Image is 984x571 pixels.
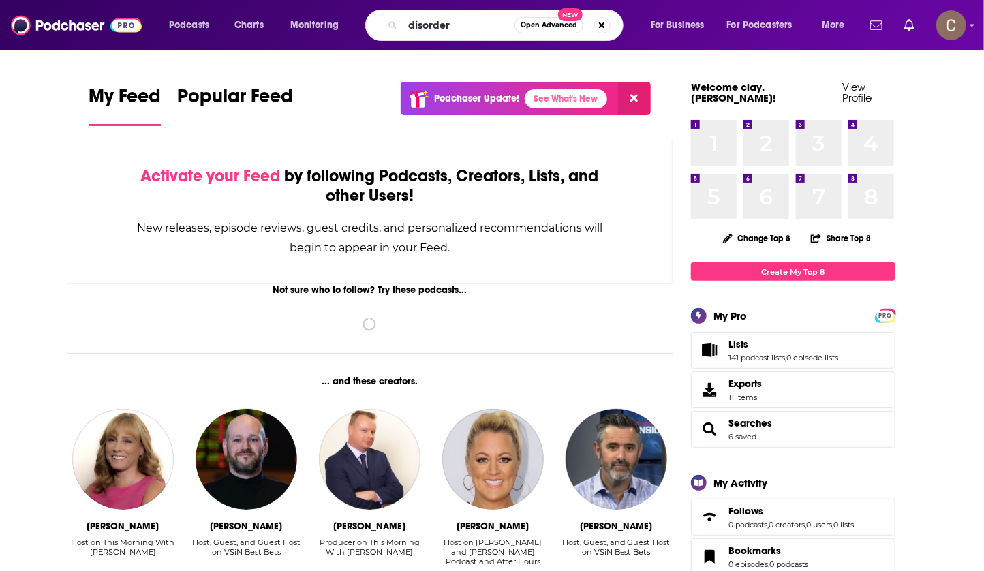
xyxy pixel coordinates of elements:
[67,375,673,387] div: ... and these creators.
[136,218,604,258] div: New releases, episode reviews, guest credits, and personalized recommendations will begin to appe...
[728,559,768,569] a: 0 episodes
[786,353,838,362] a: 0 episode lists
[691,332,895,369] span: Lists
[226,14,272,36] a: Charts
[728,377,762,390] span: Exports
[437,538,549,566] div: Host on [PERSON_NAME] and [PERSON_NAME] Podcast and After Hours with [PERSON_NAME] and F…
[899,14,920,37] a: Show notifications dropdown
[89,84,161,126] a: My Feed
[696,547,723,566] a: Bookmarks
[785,353,786,362] span: ,
[514,17,583,33] button: Open AdvancedNew
[691,499,895,536] span: Follows
[728,417,772,429] a: Searches
[403,14,514,36] input: Search podcasts, credits, & more...
[691,262,895,281] a: Create My Top 8
[696,380,723,399] span: Exports
[177,84,293,126] a: Popular Feed
[136,166,604,206] div: by following Podcasts, Creators, Lists, and other Users!
[715,230,799,247] button: Change Top 8
[333,521,405,532] div: Mike Gavin
[713,476,767,489] div: My Activity
[810,225,872,251] button: Share Top 8
[651,16,705,35] span: For Business
[728,544,808,557] a: Bookmarks
[728,353,785,362] a: 141 podcast lists
[442,409,543,510] img: Heidi Hamilton
[718,14,812,36] button: open menu
[319,409,420,510] img: Mike Gavin
[566,409,666,510] img: Dave Ross
[936,10,966,40] span: Logged in as clay.bolton
[234,16,264,35] span: Charts
[290,16,339,35] span: Monitoring
[728,432,756,442] a: 6 saved
[936,10,966,40] button: Show profile menu
[525,89,607,108] a: See What's New
[87,521,159,532] div: Jennifer Kushinka
[89,84,161,116] span: My Feed
[140,166,280,186] span: Activate your Feed
[521,22,577,29] span: Open Advanced
[580,521,652,532] div: Dave Ross
[713,309,747,322] div: My Pro
[281,14,356,36] button: open menu
[877,310,893,320] a: PRO
[728,520,767,529] a: 0 podcasts
[437,538,549,567] div: Host on Heidi and Frank Podcast and After Hours with Heidi and F…
[696,341,723,360] a: Lists
[769,559,808,569] a: 0 podcasts
[936,10,966,40] img: User Profile
[313,538,426,567] div: Producer on This Morning With Gordon Deal
[313,538,426,557] div: Producer on This Morning With [PERSON_NAME]
[210,521,282,532] div: Wes Reynolds
[728,505,854,517] a: Follows
[696,508,723,527] a: Follows
[767,520,769,529] span: ,
[833,520,854,529] a: 0 lists
[728,505,763,517] span: Follows
[196,409,296,510] img: Wes Reynolds
[865,14,888,37] a: Show notifications dropdown
[727,16,793,35] span: For Podcasters
[72,409,173,510] img: Jennifer Kushinka
[812,14,862,36] button: open menu
[190,538,303,567] div: Host, Guest, and Guest Host on VSiN Best Bets
[11,12,142,38] img: Podchaser - Follow, Share and Rate Podcasts
[843,80,872,104] a: View Profile
[177,84,293,116] span: Popular Feed
[728,392,762,402] span: 11 items
[769,520,805,529] a: 0 creators
[822,16,845,35] span: More
[728,544,781,557] span: Bookmarks
[560,538,673,557] div: Host, Guest, and Guest Host on VSiN Best Bets
[560,538,673,567] div: Host, Guest, and Guest Host on VSiN Best Bets
[768,559,769,569] span: ,
[832,520,833,529] span: ,
[190,538,303,557] div: Host, Guest, and Guest Host on VSiN Best Bets
[434,93,519,104] p: Podchaser Update!
[457,521,529,532] div: Heidi Hamilton
[169,16,209,35] span: Podcasts
[67,284,673,296] div: Not sure who to follow? Try these podcasts...
[159,14,227,36] button: open menu
[67,538,179,567] div: Host on This Morning With Gordon Deal
[696,420,723,439] a: Searches
[691,80,776,104] a: Welcome clay.[PERSON_NAME]!
[805,520,806,529] span: ,
[728,338,838,350] a: Lists
[67,538,179,557] div: Host on This Morning With [PERSON_NAME]
[558,8,583,21] span: New
[641,14,722,36] button: open menu
[728,338,748,350] span: Lists
[806,520,832,529] a: 0 users
[378,10,636,41] div: Search podcasts, credits, & more...
[691,371,895,408] a: Exports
